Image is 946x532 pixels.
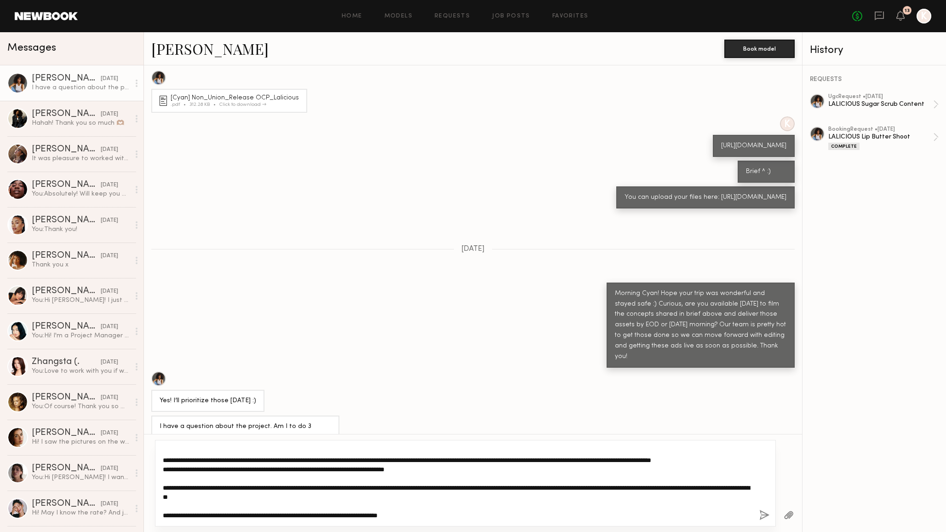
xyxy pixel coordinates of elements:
[32,74,101,83] div: [PERSON_NAME]
[160,95,302,107] a: [Cyan] Non_Union_Release OCP_Lalicious.pdf312.28 KBClick to download
[101,75,118,83] div: [DATE]
[32,225,130,234] div: You: Thank you!
[101,393,118,402] div: [DATE]
[552,13,589,19] a: Favorites
[492,13,530,19] a: Job Posts
[828,143,860,150] div: Complete
[7,43,56,53] span: Messages
[101,464,118,473] div: [DATE]
[721,141,786,151] div: [URL][DOMAIN_NAME]
[32,154,130,163] div: It was pleasure to worked with you all^^
[32,322,101,331] div: [PERSON_NAME]
[384,13,413,19] a: Models
[828,127,939,150] a: bookingRequest •[DATE]LALICIOUS Lip Butter ShootComplete
[101,287,118,296] div: [DATE]
[32,358,101,367] div: Zhangsta (.
[615,289,786,363] div: Morning Cyan! Hope your trip was wonderful and stayed safe :) Curious, are you available [DATE] t...
[101,500,118,509] div: [DATE]
[32,119,130,127] div: Hahah! Thank you so much 🫶🏾
[32,145,101,154] div: [PERSON_NAME]
[342,13,362,19] a: Home
[32,464,101,473] div: [PERSON_NAME]
[101,216,118,225] div: [DATE]
[32,251,101,260] div: [PERSON_NAME]
[32,331,130,340] div: You: Hi! I'm a Project Manager working on a shoot for a bath and body brand called LALICIOUS. I a...
[32,110,101,119] div: [PERSON_NAME]
[32,509,130,517] div: Hi! May I know the rate? And just to let you know, I don’t shoot in lingerie and bikini.
[828,94,939,115] a: ugcRequest •[DATE]LALICIOUS Sugar Scrub Content
[905,8,910,13] div: 13
[625,192,786,203] div: You can upload your files here: [URL][DOMAIN_NAME]
[160,396,256,406] div: Yes! I’ll prioritize those [DATE] :)
[810,45,939,56] div: History
[160,422,331,464] div: I have a question about the project. Am I to do 3 videos for each product? Additionally, the bath...
[724,40,795,58] button: Book model
[828,133,933,141] div: LALICIOUS Lip Butter Shoot
[828,100,933,109] div: LALICIOUS Sugar Scrub Content
[810,76,939,83] div: REQUESTS
[32,287,101,296] div: [PERSON_NAME]
[724,44,795,52] a: Book model
[32,260,130,269] div: Thank you x
[171,95,302,101] div: [Cyan] Non_Union_Release OCP_Lalicious
[746,167,786,177] div: Brief ^ :)
[461,245,485,253] span: [DATE]
[189,102,219,107] div: 312.28 KB
[32,393,101,402] div: [PERSON_NAME]
[32,428,101,438] div: [PERSON_NAME]
[32,402,130,411] div: You: Of course! Thank you so much!! Sorry I did not see this message come through from earlier :/
[828,94,933,100] div: ugc Request • [DATE]
[32,216,101,225] div: [PERSON_NAME]
[828,127,933,133] div: booking Request • [DATE]
[917,9,931,23] a: K
[32,473,130,482] div: You: Hi [PERSON_NAME]! I want to sincerely apologize for the delayed response. I thought I had re...
[101,252,118,260] div: [DATE]
[32,83,130,92] div: I have a question about the project. Am I to do 3 videos for each product? Additionally, the bath...
[435,13,470,19] a: Requests
[151,39,269,58] a: [PERSON_NAME]
[219,102,266,107] div: Click to download
[101,323,118,331] div: [DATE]
[32,367,130,376] div: You: Love to work with you if we can make it happen!
[101,145,118,154] div: [DATE]
[101,429,118,438] div: [DATE]
[32,438,130,446] div: Hi! I saw the pictures on the website and love them all 😍 I wanted to see if it’d be possible to ...
[32,499,101,509] div: [PERSON_NAME]
[32,296,130,305] div: You: Hi [PERSON_NAME]! I just spoke with the client over this weekend and they have decided to ta...
[32,180,101,190] div: [PERSON_NAME]
[32,190,130,198] div: You: Absolutely! Will keep you on our radar. Thanks again!
[101,181,118,190] div: [DATE]
[101,110,118,119] div: [DATE]
[101,358,118,367] div: [DATE]
[171,102,189,107] div: .pdf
